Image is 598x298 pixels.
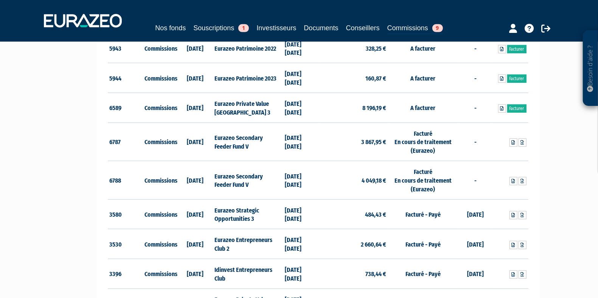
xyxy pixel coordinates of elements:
td: 3 867,95 € [318,123,388,161]
a: Facturer [507,74,527,83]
td: [DATE] [178,63,213,93]
td: - [458,123,493,161]
td: 160,87 € [318,63,388,93]
td: Eurazeo Patrimoine 2022 [213,33,283,63]
td: Facturé En cours de traitement (Eurazeo) [388,161,458,200]
td: Facturé - Payé [388,259,458,289]
td: 5943 [108,33,143,63]
td: [DATE] [DATE] [283,229,318,259]
td: [DATE] [178,229,213,259]
p: Besoin d'aide ? [586,34,595,102]
td: [DATE] [DATE] [283,259,318,289]
td: - [458,93,493,123]
td: [DATE] [DATE] [283,161,318,200]
td: Eurazeo Private Value [GEOGRAPHIC_DATA] 3 [213,93,283,123]
td: Eurazeo Secondary Feeder Fund V [213,161,283,200]
td: 2 660,64 € [318,229,388,259]
td: Idinvest Entrepreneurs Club [213,259,283,289]
td: Eurazeo Entrepreneurs Club 2 [213,229,283,259]
td: 3580 [108,199,143,229]
td: [DATE] [458,229,493,259]
td: [DATE] [458,259,493,289]
td: 8 196,19 € [318,93,388,123]
td: Facturé - Payé [388,229,458,259]
td: [DATE] [178,33,213,63]
td: Eurazeo Patrimoine 2023 [213,63,283,93]
td: 3530 [108,229,143,259]
td: 5944 [108,63,143,93]
a: Souscriptions1 [193,23,249,33]
a: Facturer [507,45,527,53]
a: Nos fonds [155,23,186,33]
td: [DATE] [178,123,213,161]
img: 1732889491-logotype_eurazeo_blanc_rvb.png [44,14,122,28]
td: [DATE] [178,259,213,289]
td: [DATE] [DATE] [283,33,318,63]
td: Eurazeo Strategic Opportunities 3 [213,199,283,229]
td: A facturer [388,63,458,93]
td: [DATE] [458,199,493,229]
td: Commissions [143,33,178,63]
td: Commissions [143,161,178,200]
td: 738,44 € [318,259,388,289]
a: Conseillers [346,23,380,33]
td: Commissions [143,93,178,123]
td: - [458,63,493,93]
td: [DATE] [178,199,213,229]
a: Investisseurs [256,23,296,33]
td: [DATE] [178,161,213,200]
td: 6788 [108,161,143,200]
td: - [458,161,493,200]
a: Documents [304,23,339,33]
td: [DATE] [DATE] [283,123,318,161]
td: [DATE] [178,93,213,123]
td: 6589 [108,93,143,123]
td: A facturer [388,33,458,63]
td: - [458,33,493,63]
td: 328,25 € [318,33,388,63]
td: Commissions [143,199,178,229]
td: 6787 [108,123,143,161]
td: [DATE] [DATE] [283,93,318,123]
td: 4 049,18 € [318,161,388,200]
td: Commissions [143,229,178,259]
td: [DATE] [DATE] [283,63,318,93]
td: Commissions [143,259,178,289]
td: 484,43 € [318,199,388,229]
td: Commissions [143,123,178,161]
td: 3396 [108,259,143,289]
a: Facturer [507,104,527,113]
td: [DATE] [DATE] [283,199,318,229]
td: Commissions [143,63,178,93]
td: Eurazeo Secondary Feeder Fund V [213,123,283,161]
td: Facturé - Payé [388,199,458,229]
a: Commissions9 [387,23,443,34]
td: A facturer [388,93,458,123]
td: Facturé En cours de traitement (Eurazeo) [388,123,458,161]
span: 1 [238,24,249,32]
span: 9 [432,24,443,32]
